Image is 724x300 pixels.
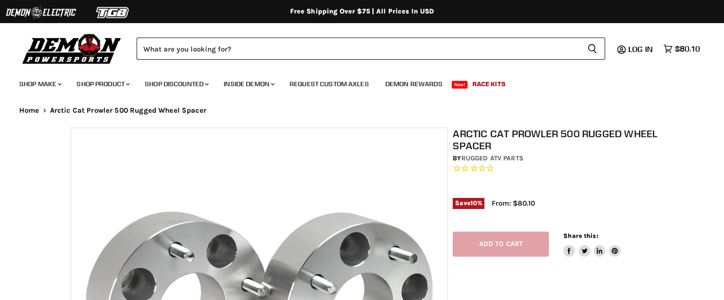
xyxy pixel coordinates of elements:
[624,45,659,53] a: Log in
[492,199,535,208] span: From: $80.10
[580,38,605,60] button: Search
[453,164,659,174] span: Rated 0.0 out of 5 stars 0 reviews
[19,31,125,65] img: Demon Powersports
[69,74,136,94] a: Shop Product
[453,198,484,209] span: Save %
[282,74,376,94] a: Request Custom Axles
[659,42,705,56] a: $80.10
[138,74,215,94] a: Shop Discounted
[77,3,149,22] img: TGB Logo 2
[470,199,477,207] span: 10
[453,153,659,164] div: by
[137,38,580,60] input: Search
[5,3,77,22] img: Demon Electric Logo 2
[378,74,450,94] a: Demon Rewards
[465,74,513,94] a: Race Kits
[563,232,621,257] aside: Share this:
[452,81,468,89] span: New!
[453,128,659,152] h1: Arctic Cat Prowler 500 Rugged Wheel Spacer
[137,38,605,60] form: Product
[19,106,39,115] a: Home
[12,74,67,94] a: Shop Make
[216,74,280,94] a: Inside Demon
[675,44,700,53] span: $80.10
[461,154,523,162] a: Rugged ATV Parts
[563,232,598,239] span: Share this:
[12,70,698,94] ul: Main menu
[628,44,653,54] span: Log in
[50,106,206,115] span: Arctic Cat Prowler 500 Rugged Wheel Spacer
